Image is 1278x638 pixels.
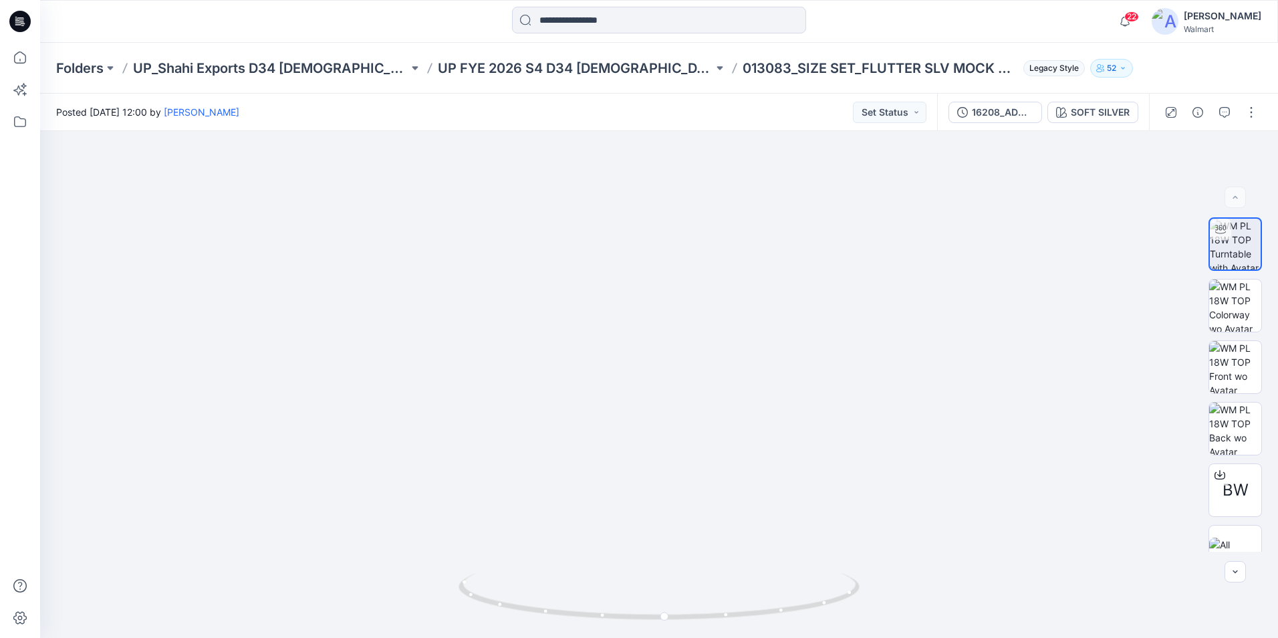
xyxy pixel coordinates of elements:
[1107,61,1116,76] p: 52
[438,59,713,78] a: UP FYE 2026 S4 D34 [DEMOGRAPHIC_DATA] Woven Tops Shahi
[1152,8,1178,35] img: avatar
[1090,59,1133,78] button: 52
[1184,8,1261,24] div: [PERSON_NAME]
[1209,403,1261,455] img: WM PL 18W TOP Back wo Avatar
[1018,59,1085,78] button: Legacy Style
[56,59,104,78] a: Folders
[56,105,239,119] span: Posted [DATE] 12:00 by
[164,106,239,118] a: [PERSON_NAME]
[1209,341,1261,393] img: WM PL 18W TOP Front wo Avatar
[1187,102,1208,123] button: Details
[1209,280,1261,332] img: WM PL 18W TOP Colorway wo Avatar
[1071,105,1130,120] div: SOFT SILVER
[948,102,1042,123] button: 16208_ADM_LACE INSET BLOUSE
[1223,478,1249,502] span: BW
[1047,102,1138,123] button: SOFT SILVER
[1124,11,1139,22] span: 22
[743,59,1018,78] p: 013083_SIZE SET_FLUTTER SLV MOCK NECK TOP
[972,105,1033,120] div: 16208_ADM_LACE INSET BLOUSE
[1023,60,1085,76] span: Legacy Style
[133,59,408,78] a: UP_Shahi Exports D34 [DEMOGRAPHIC_DATA] Tops
[1209,538,1261,566] img: All colorways
[1210,219,1261,270] img: WM PL 18W TOP Turntable with Avatar
[1184,24,1261,34] div: Walmart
